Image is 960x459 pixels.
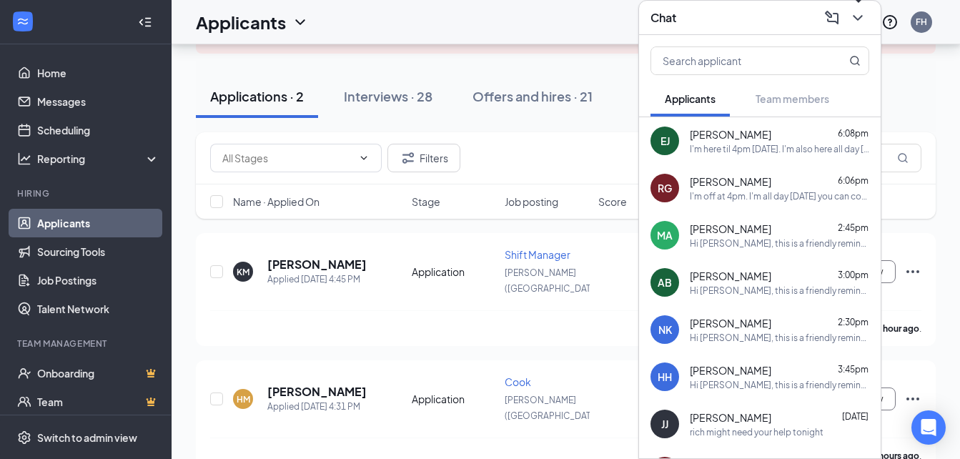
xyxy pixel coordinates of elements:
span: [PERSON_NAME] [690,174,771,189]
h5: [PERSON_NAME] [267,384,367,400]
div: NK [658,322,672,337]
span: Team members [756,92,829,105]
svg: MagnifyingGlass [849,55,861,66]
div: I'm off at 4pm. I'm all day [DATE] you can come anytime [690,190,869,202]
svg: ComposeMessage [823,9,841,26]
a: Job Postings [37,266,159,295]
span: Job posting [505,194,558,209]
svg: ChevronDown [292,14,309,31]
div: Switch to admin view [37,430,137,445]
div: Applied [DATE] 4:31 PM [267,400,367,414]
div: AB [658,275,672,290]
span: Stage [412,194,440,209]
a: OnboardingCrown [37,359,159,388]
input: All Stages [222,150,352,166]
b: an hour ago [871,323,919,334]
button: Filter Filters [387,144,460,172]
div: RG [658,181,672,195]
svg: Ellipses [904,263,921,280]
div: Hi [PERSON_NAME], this is a friendly reminder. Your meeting with [PERSON_NAME]'s Frozen Custard &... [690,285,869,297]
div: rich might need your help tonight [690,426,823,438]
span: 6:08pm [838,128,869,139]
span: 6:06pm [838,175,869,186]
button: ChevronDown [846,6,869,29]
div: Applications · 2 [210,87,304,105]
div: Team Management [17,337,157,350]
div: Application [412,392,497,406]
div: FH [916,16,927,28]
svg: QuestionInfo [881,14,899,31]
div: Hi [PERSON_NAME], this is a friendly reminder. Your meeting with [PERSON_NAME]'s Frozen Custard &... [690,237,869,250]
span: [PERSON_NAME] [690,316,771,330]
span: Name · Applied On [233,194,320,209]
div: HM [237,393,250,405]
div: Reporting [37,152,160,166]
span: [DATE] [842,411,869,422]
span: Applicants [665,92,716,105]
div: Application [412,265,497,279]
div: KM [237,266,249,278]
span: 3:00pm [838,270,869,280]
span: [PERSON_NAME] ([GEOGRAPHIC_DATA]) [505,395,601,421]
svg: Filter [400,149,417,167]
div: Applied [DATE] 4:45 PM [267,272,367,287]
div: I'm here til 4pm [DATE]. I'm also here all day [DATE] u can come anytime on thurday. [690,143,869,155]
div: Open Intercom Messenger [911,410,946,445]
span: 2:45pm [838,222,869,233]
span: Shift Manager [505,248,570,261]
a: Applicants [37,209,159,237]
svg: ChevronDown [849,9,866,26]
a: Talent Network [37,295,159,323]
span: [PERSON_NAME] [690,222,771,236]
div: MA [657,228,673,242]
input: Search applicant [651,47,821,74]
svg: WorkstreamLogo [16,14,30,29]
div: Interviews · 28 [344,87,432,105]
div: Offers and hires · 21 [472,87,593,105]
button: ComposeMessage [821,6,843,29]
a: Home [37,59,159,87]
a: Scheduling [37,116,159,144]
a: Messages [37,87,159,116]
span: [PERSON_NAME] [690,410,771,425]
span: [PERSON_NAME] [690,363,771,377]
svg: Collapse [138,15,152,29]
span: 2:30pm [838,317,869,327]
span: [PERSON_NAME] ([GEOGRAPHIC_DATA]) [505,267,601,294]
div: Hiring [17,187,157,199]
h1: Applicants [196,10,286,34]
div: Hi [PERSON_NAME], this is a friendly reminder. Your meeting with [PERSON_NAME]'s Frozen Custard &... [690,332,869,344]
div: JJ [661,417,668,431]
h5: [PERSON_NAME] [267,257,367,272]
div: EJ [660,134,670,148]
svg: ChevronDown [358,152,370,164]
span: 3:45pm [838,364,869,375]
span: Score [598,194,627,209]
svg: Settings [17,430,31,445]
span: Cook [505,375,531,388]
svg: MagnifyingGlass [897,152,909,164]
span: [PERSON_NAME] [690,127,771,142]
a: TeamCrown [37,388,159,416]
svg: Analysis [17,152,31,166]
div: HH [658,370,672,384]
div: Hi [PERSON_NAME], this is a friendly reminder. Your meeting with [PERSON_NAME]'s Frozen Custard &... [690,379,869,391]
span: [PERSON_NAME] [690,269,771,283]
svg: Ellipses [904,390,921,408]
a: Sourcing Tools [37,237,159,266]
h3: Chat [650,10,676,26]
